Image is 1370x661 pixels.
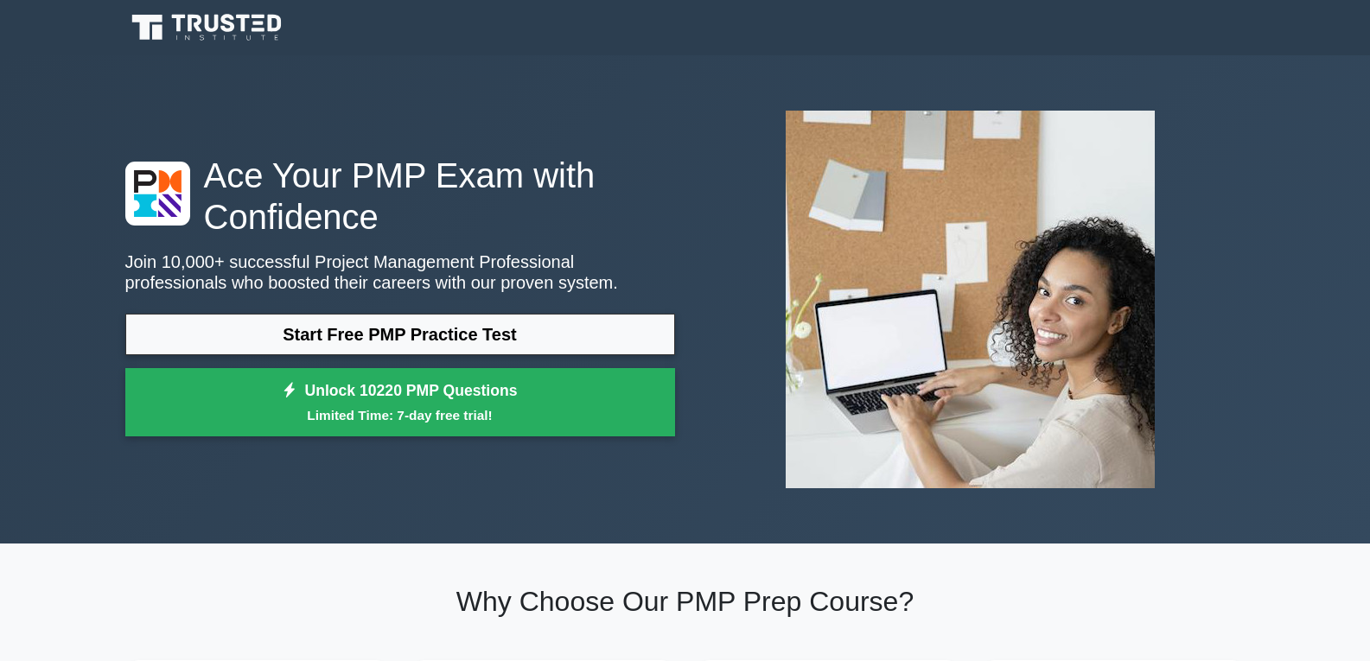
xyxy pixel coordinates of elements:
small: Limited Time: 7-day free trial! [147,405,653,425]
a: Start Free PMP Practice Test [125,314,675,355]
a: Unlock 10220 PMP QuestionsLimited Time: 7-day free trial! [125,368,675,437]
h2: Why Choose Our PMP Prep Course? [125,585,1246,618]
p: Join 10,000+ successful Project Management Professional professionals who boosted their careers w... [125,251,675,293]
h1: Ace Your PMP Exam with Confidence [125,155,675,238]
